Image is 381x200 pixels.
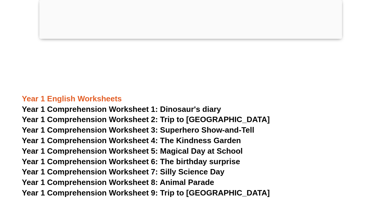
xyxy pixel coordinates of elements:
[22,157,240,166] a: Year 1 Comprehension Worksheet 6: The birthday surprise
[22,146,243,155] a: Year 1 Comprehension Worksheet 5: Magical Day at School
[22,115,270,124] a: Year 1 Comprehension Worksheet 2: Trip to [GEOGRAPHIC_DATA]
[22,188,270,197] a: Year 1 Comprehension Worksheet 9: Trip to [GEOGRAPHIC_DATA]
[281,132,381,200] iframe: Chat Widget
[22,94,359,104] h3: Year 1 English Worksheets
[22,167,225,176] a: Year 1 Comprehension Worksheet 7: Silly Science Day
[22,105,221,114] a: Year 1 Comprehension Worksheet 1: Dinosaur's diary
[22,125,255,134] a: Year 1 Comprehension Worksheet 3: Superhero Show-and-Tell
[22,178,214,187] a: Year 1 Comprehension Worksheet 8: Animal Parade
[22,136,241,145] a: Year 1 Comprehension Worksheet 4: The Kindness Garden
